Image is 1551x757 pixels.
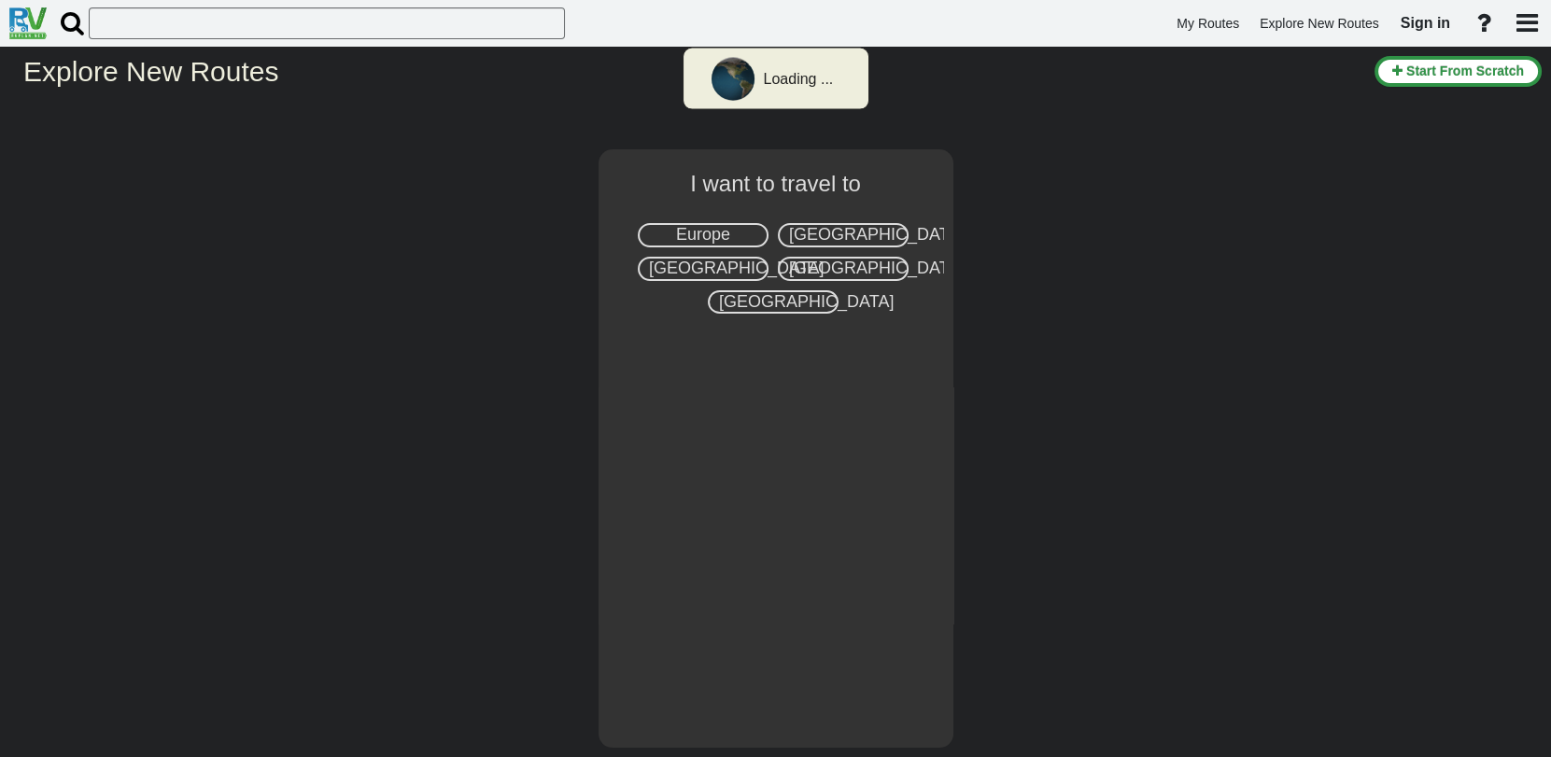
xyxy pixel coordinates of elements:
[764,69,834,91] div: Loading ...
[708,290,839,315] div: [GEOGRAPHIC_DATA]
[1392,4,1459,43] a: Sign in
[1177,16,1239,31] span: My Routes
[1260,16,1379,31] span: Explore New Routes
[649,259,824,277] span: [GEOGRAPHIC_DATA]
[9,7,47,39] img: RvPlanetLogo.png
[1251,6,1388,42] a: Explore New Routes
[778,257,909,281] div: [GEOGRAPHIC_DATA]
[1168,6,1248,42] a: My Routes
[789,259,964,277] span: [GEOGRAPHIC_DATA]
[638,223,768,247] div: Europe
[690,171,861,196] span: I want to travel to
[1401,15,1450,31] span: Sign in
[23,56,1361,87] h2: Explore New Routes
[1406,63,1524,78] span: Start From Scratch
[676,225,730,244] span: Europe
[778,223,909,247] div: [GEOGRAPHIC_DATA]
[1375,56,1542,87] button: Start From Scratch
[789,225,964,244] span: [GEOGRAPHIC_DATA]
[638,257,768,281] div: [GEOGRAPHIC_DATA]
[719,292,894,311] span: [GEOGRAPHIC_DATA]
